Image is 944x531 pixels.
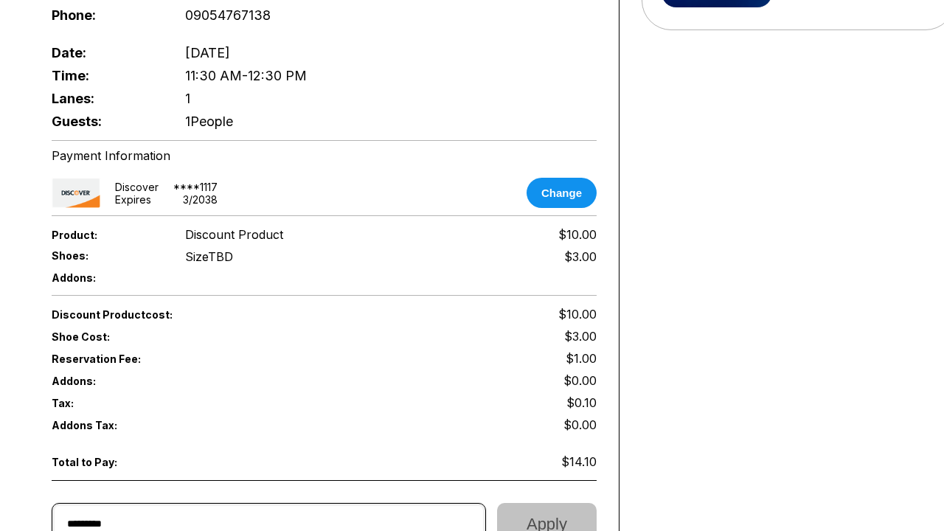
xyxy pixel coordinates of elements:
[185,249,233,264] div: Size TBD
[52,249,161,262] span: Shoes:
[564,329,597,344] span: $3.00
[52,148,597,163] div: Payment Information
[52,375,161,387] span: Addons:
[52,397,161,409] span: Tax:
[563,373,597,388] span: $0.00
[185,91,190,106] span: 1
[563,417,597,432] span: $0.00
[52,456,161,468] span: Total to Pay:
[185,114,233,129] span: 1 People
[52,114,161,129] span: Guests:
[527,178,597,208] button: Change
[52,271,161,284] span: Addons:
[558,227,597,242] span: $10.00
[52,45,161,60] span: Date:
[52,330,161,343] span: Shoe Cost:
[566,395,597,410] span: $0.10
[52,68,161,83] span: Time:
[558,307,597,322] span: $10.00
[52,178,100,208] img: card
[185,7,271,23] span: 09054767138
[185,45,230,60] span: [DATE]
[185,68,307,83] span: 11:30 AM - 12:30 PM
[52,229,161,241] span: Product:
[52,91,161,106] span: Lanes:
[185,227,283,242] span: Discount Product
[52,7,161,23] span: Phone:
[52,419,161,431] span: Addons Tax:
[561,454,597,469] span: $14.10
[115,193,151,206] div: Expires
[52,353,324,365] span: Reservation Fee:
[115,181,159,193] div: discover
[564,249,597,264] div: $3.00
[183,193,218,206] div: 3 / 2038
[52,308,324,321] span: Discount Product cost:
[566,351,597,366] span: $1.00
